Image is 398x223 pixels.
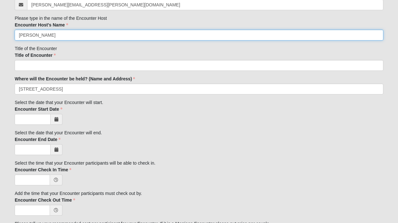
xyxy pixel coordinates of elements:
label: Title of Encounter [15,52,56,58]
label: Encounter Start Date [15,106,62,112]
label: Encounter Check In Time [15,167,71,173]
label: Encounter Host's Name [15,22,68,28]
label: Encounter End Date [15,136,60,143]
label: Encounter Check Out Time [15,197,75,203]
label: Where will the Encounter be held? (Name and Address) [15,76,135,82]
